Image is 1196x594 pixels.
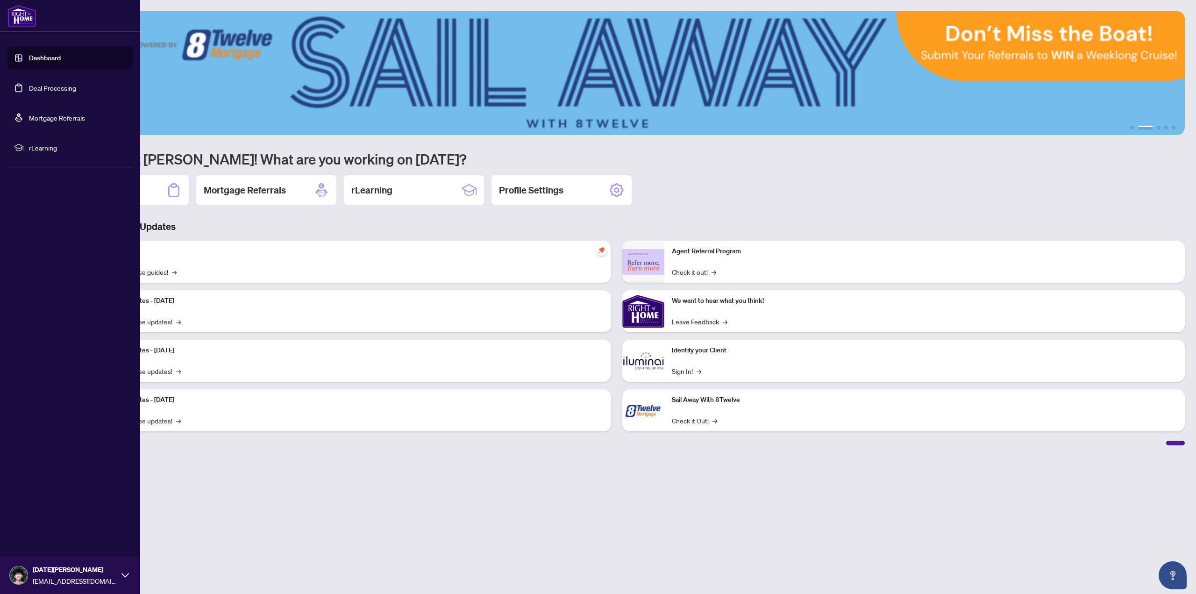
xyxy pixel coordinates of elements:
[176,316,181,327] span: →
[351,184,392,197] h2: rLearning
[29,54,61,62] a: Dashboard
[622,290,664,332] img: We want to hear what you think!
[672,296,1177,306] p: We want to hear what you think!
[672,316,727,327] a: Leave Feedback→
[1138,126,1153,129] button: 2
[10,566,28,584] img: Profile Icon
[697,366,701,376] span: →
[712,267,716,277] span: →
[1131,126,1134,129] button: 1
[204,184,286,197] h2: Mortgage Referrals
[33,565,117,575] span: [DATE][PERSON_NAME]
[622,340,664,382] img: Identify your Client
[723,316,727,327] span: →
[622,389,664,431] img: Sail Away With 8Twelve
[33,576,117,586] span: [EMAIL_ADDRESS][DOMAIN_NAME]
[672,415,717,426] a: Check it Out!→
[49,150,1185,168] h1: Welcome back [PERSON_NAME]! What are you working on [DATE]?
[29,84,76,92] a: Deal Processing
[499,184,563,197] h2: Profile Settings
[29,143,126,153] span: rLearning
[672,345,1177,356] p: Identify your Client
[596,244,607,256] span: pushpin
[1159,561,1187,589] button: Open asap
[672,267,716,277] a: Check it out!→
[712,415,717,426] span: →
[1157,126,1160,129] button: 3
[7,5,36,27] img: logo
[49,11,1185,135] img: Slide 1
[672,395,1177,405] p: Sail Away With 8Twelve
[29,114,85,122] a: Mortgage Referrals
[98,345,604,356] p: Platform Updates - [DATE]
[49,220,1185,233] h3: Brokerage & Industry Updates
[98,296,604,306] p: Platform Updates - [DATE]
[672,246,1177,257] p: Agent Referral Program
[98,395,604,405] p: Platform Updates - [DATE]
[98,246,604,257] p: Self-Help
[622,249,664,275] img: Agent Referral Program
[176,366,181,376] span: →
[1172,126,1175,129] button: 5
[172,267,177,277] span: →
[1164,126,1168,129] button: 4
[176,415,181,426] span: →
[672,366,701,376] a: Sign In!→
